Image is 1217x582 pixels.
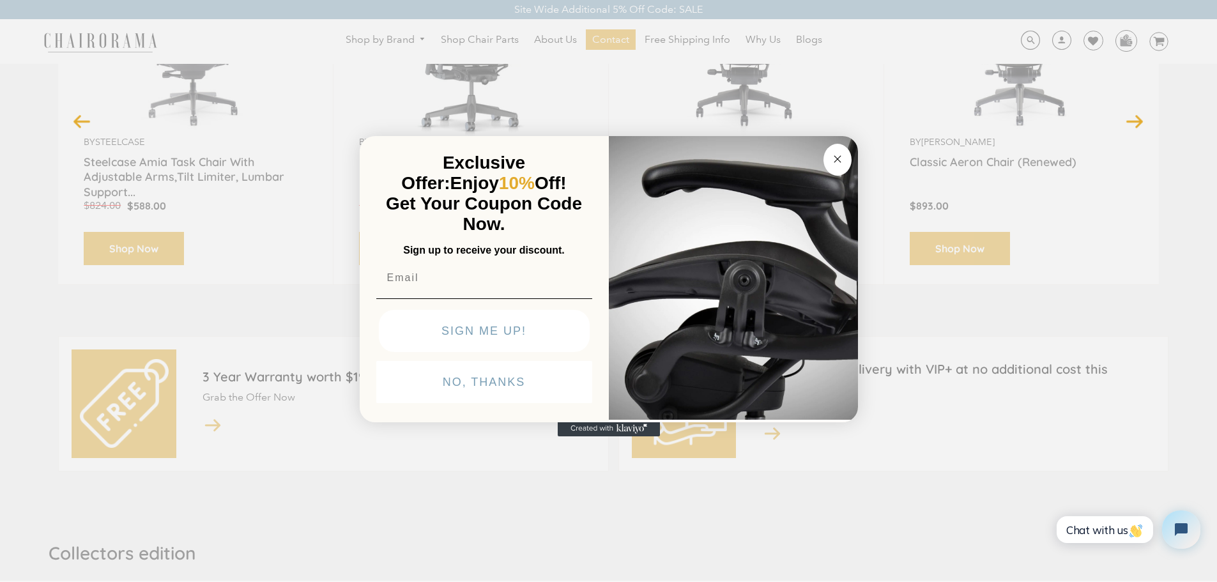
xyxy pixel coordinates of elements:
[609,134,858,420] img: 92d77583-a095-41f6-84e7-858462e0427a.jpeg
[499,173,535,193] span: 10%
[379,310,590,352] button: SIGN ME UP!
[450,173,567,193] span: Enjoy Off!
[376,265,592,291] input: Email
[823,144,852,176] button: Close dialog
[376,298,592,299] img: underline
[1043,500,1211,560] iframe: Tidio Chat
[71,110,93,132] button: Previous
[376,361,592,403] button: NO, THANKS
[558,421,660,436] a: Created with Klaviyo - opens in a new tab
[386,194,582,234] span: Get Your Coupon Code Now.
[401,153,525,193] span: Exclusive Offer:
[1124,110,1146,132] button: Next
[403,245,564,256] span: Sign up to receive your discount.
